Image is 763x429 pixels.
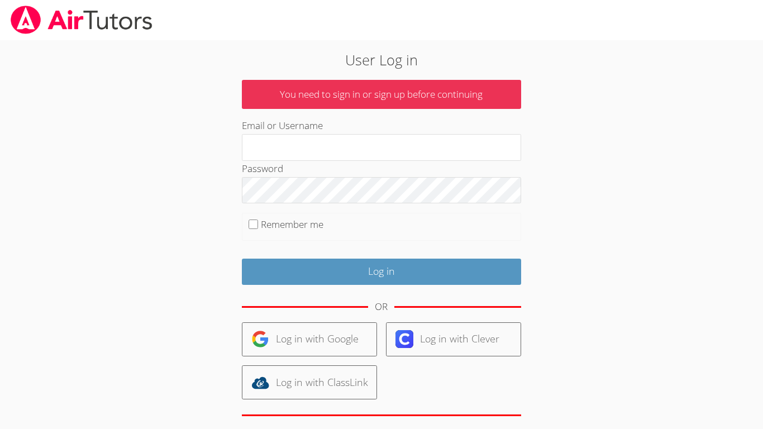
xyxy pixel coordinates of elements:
[242,365,377,399] a: Log in with ClassLink
[242,162,283,175] label: Password
[395,330,413,348] img: clever-logo-6eab21bc6e7a338710f1a6ff85c0baf02591cd810cc4098c63d3a4b26e2feb20.svg
[251,330,269,348] img: google-logo-50288ca7cdecda66e5e0955fdab243c47b7ad437acaf1139b6f446037453330a.svg
[375,299,388,315] div: OR
[242,259,521,285] input: Log in
[386,322,521,356] a: Log in with Clever
[9,6,154,34] img: airtutors_banner-c4298cdbf04f3fff15de1276eac7730deb9818008684d7c2e4769d2f7ddbe033.png
[175,49,588,70] h2: User Log in
[242,119,323,132] label: Email or Username
[242,80,521,109] p: You need to sign in or sign up before continuing
[251,374,269,392] img: classlink-logo-d6bb404cc1216ec64c9a2012d9dc4662098be43eaf13dc465df04b49fa7ab582.svg
[242,322,377,356] a: Log in with Google
[261,218,323,231] label: Remember me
